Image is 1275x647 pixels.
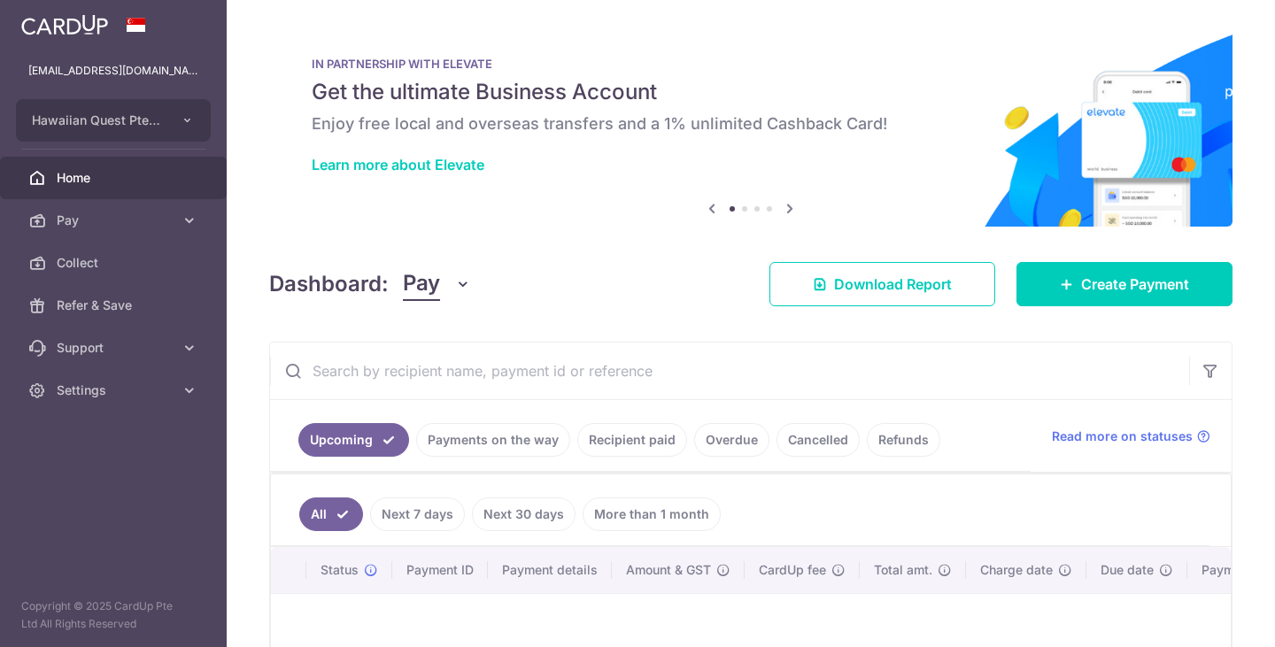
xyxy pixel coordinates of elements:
a: Recipient paid [577,423,687,457]
a: Next 7 days [370,497,465,531]
img: CardUp [21,14,108,35]
span: Charge date [980,561,1053,579]
span: CardUp fee [759,561,826,579]
p: [EMAIL_ADDRESS][DOMAIN_NAME] [28,62,198,80]
img: Renovation banner [269,28,1232,227]
a: More than 1 month [583,497,721,531]
a: Create Payment [1016,262,1232,306]
a: Next 30 days [472,497,576,531]
span: Due date [1101,561,1154,579]
button: Pay [403,267,471,301]
th: Payment details [488,547,612,593]
button: Hawaiian Quest Pte Ltd [16,99,211,142]
h5: Get the ultimate Business Account [312,78,1190,106]
a: Upcoming [298,423,409,457]
th: Payment ID [392,547,488,593]
span: Create Payment [1081,273,1189,295]
p: IN PARTNERSHIP WITH ELEVATE [312,57,1190,71]
span: Pay [57,212,174,229]
a: Refunds [867,423,940,457]
a: Payments on the way [416,423,570,457]
span: Total amt. [874,561,932,579]
a: Read more on statuses [1052,427,1210,445]
a: All [299,497,363,531]
span: Support [57,339,174,357]
a: Learn more about Elevate [312,156,484,173]
span: Status [321,561,359,579]
span: Pay [403,267,440,301]
span: Hawaiian Quest Pte Ltd [32,112,163,129]
input: Search by recipient name, payment id or reference [270,343,1189,399]
span: Refer & Save [57,297,174,314]
h6: Enjoy free local and overseas transfers and a 1% unlimited Cashback Card! [312,113,1190,135]
a: Cancelled [777,423,860,457]
a: Download Report [769,262,995,306]
h4: Dashboard: [269,268,389,300]
span: Amount & GST [626,561,711,579]
span: Settings [57,381,174,399]
span: Read more on statuses [1052,427,1193,445]
span: Home [57,169,174,187]
span: Download Report [834,273,952,295]
span: Collect [57,254,174,272]
a: Overdue [694,423,769,457]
